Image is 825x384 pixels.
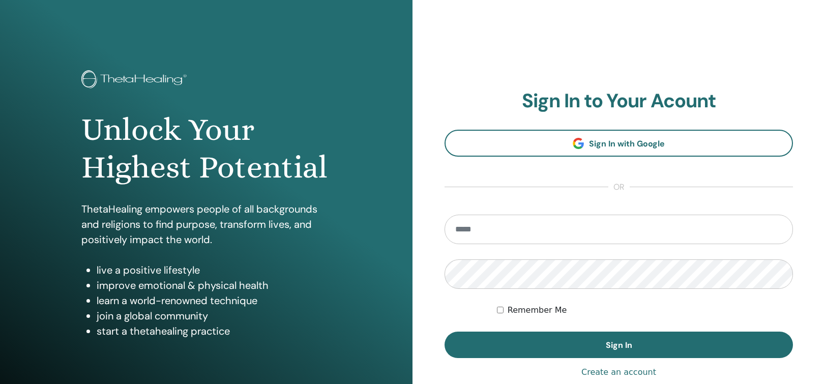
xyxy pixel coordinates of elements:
[97,308,331,323] li: join a global community
[445,332,793,358] button: Sign In
[508,304,567,316] label: Remember Me
[445,130,793,157] a: Sign In with Google
[608,181,630,193] span: or
[97,262,331,278] li: live a positive lifestyle
[81,111,331,187] h1: Unlock Your Highest Potential
[97,293,331,308] li: learn a world-renowned technique
[497,304,793,316] div: Keep me authenticated indefinitely or until I manually logout
[81,201,331,247] p: ThetaHealing empowers people of all backgrounds and religions to find purpose, transform lives, a...
[606,340,632,350] span: Sign In
[97,278,331,293] li: improve emotional & physical health
[589,138,665,149] span: Sign In with Google
[445,90,793,113] h2: Sign In to Your Acount
[581,366,656,378] a: Create an account
[97,323,331,339] li: start a thetahealing practice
